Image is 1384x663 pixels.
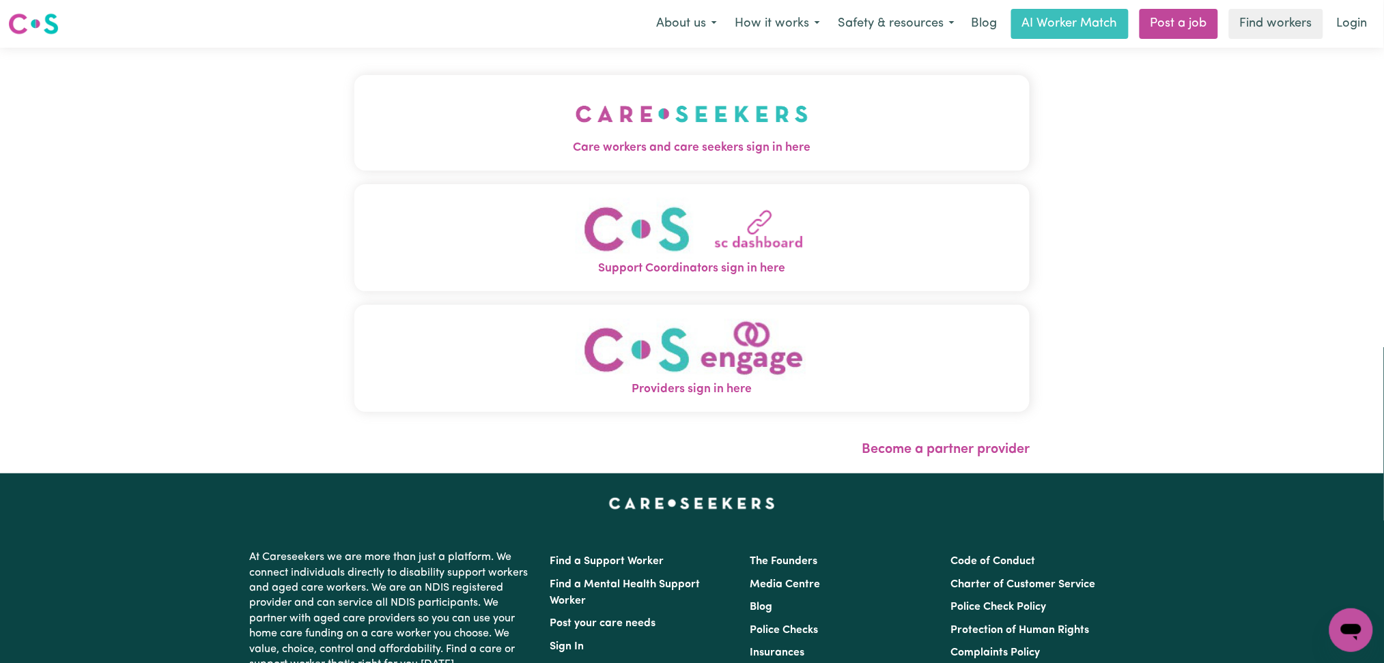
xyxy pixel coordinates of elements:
span: Support Coordinators sign in here [354,260,1030,278]
img: Careseekers logo [8,12,59,36]
iframe: Button to launch messaging window [1329,608,1373,652]
a: Insurances [750,647,805,658]
a: AI Worker Match [1011,9,1129,39]
button: Safety & resources [829,10,963,38]
a: Police Checks [750,625,819,636]
a: Code of Conduct [950,556,1035,567]
a: Blog [963,9,1006,39]
a: Media Centre [750,579,821,590]
a: Become a partner provider [862,443,1030,456]
a: Careseekers logo [8,8,59,40]
a: Post your care needs [550,618,656,629]
span: Providers sign in here [354,381,1030,398]
a: Find a Support Worker [550,556,664,567]
button: Care workers and care seekers sign in here [354,75,1030,171]
button: Providers sign in here [354,305,1030,412]
a: Login [1329,9,1376,39]
a: Complaints Policy [950,647,1040,658]
a: Post a job [1140,9,1218,39]
a: Find a Mental Health Support Worker [550,579,701,606]
span: Care workers and care seekers sign in here [354,139,1030,157]
a: Find workers [1229,9,1323,39]
a: Protection of Human Rights [950,625,1089,636]
a: Police Check Policy [950,602,1046,613]
a: Charter of Customer Service [950,579,1095,590]
a: Sign In [550,641,584,652]
button: About us [647,10,726,38]
button: How it works [726,10,829,38]
a: Blog [750,602,773,613]
button: Support Coordinators sign in here [354,184,1030,291]
a: The Founders [750,556,818,567]
a: Careseekers home page [609,498,775,509]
